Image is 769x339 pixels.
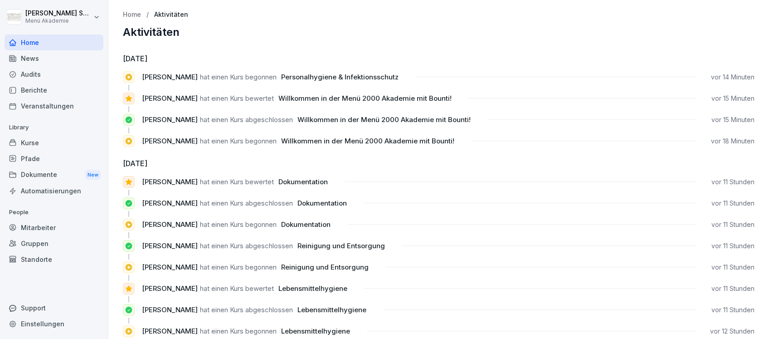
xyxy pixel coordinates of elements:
[5,50,103,66] a: News
[123,158,754,169] h6: [DATE]
[200,284,274,293] span: hat einen Kurs bewertet
[710,327,754,336] p: vor 12 Stunden
[5,251,103,267] a: Standorte
[711,241,754,251] p: vor 11 Stunden
[142,73,198,81] span: [PERSON_NAME]
[200,263,277,271] span: hat einen Kurs begonnen
[200,94,274,103] span: hat einen Kurs bewertet
[123,11,141,19] a: Home
[297,241,385,250] span: Reinigung und Entsorgung
[142,327,198,335] span: [PERSON_NAME]
[281,137,454,145] span: Willkommen in der Menü 2000 Akademie mit Bounti!
[200,241,293,250] span: hat einen Kurs abgeschlossen
[5,167,103,183] div: Dokumente
[711,220,754,229] p: vor 11 Stunden
[297,199,347,207] span: Dokumentation
[123,26,754,39] h2: Aktivitäten
[200,199,293,207] span: hat einen Kurs abgeschlossen
[142,305,198,314] span: [PERSON_NAME]
[278,284,347,293] span: Lebensmittelhygiene
[142,115,198,124] span: [PERSON_NAME]
[297,305,366,314] span: Lebensmittelhygiene
[200,305,293,314] span: hat einen Kurs abgeschlossen
[5,120,103,135] p: Library
[5,316,103,332] a: Einstellungen
[200,115,293,124] span: hat einen Kurs abgeschlossen
[281,263,369,271] span: Reinigung und Entsorgung
[297,115,471,124] span: Willkommen in der Menü 2000 Akademie mit Bounti!
[146,11,149,19] p: /
[711,94,754,103] p: vor 15 Minuten
[5,236,103,251] a: Gruppen
[123,53,754,64] h6: [DATE]
[5,205,103,220] p: People
[200,177,274,186] span: hat einen Kurs bewertet
[5,183,103,199] a: Automatisierungen
[142,177,198,186] span: [PERSON_NAME]
[154,11,188,19] a: Aktivitäten
[281,73,399,81] span: Personalhygiene & Infektionsschutz
[711,137,754,146] p: vor 18 Minuten
[711,73,754,82] p: vor 14 Minuten
[281,220,331,229] span: Dokumentation
[5,82,103,98] a: Berichte
[142,220,198,229] span: [PERSON_NAME]
[142,284,198,293] span: [PERSON_NAME]
[142,199,198,207] span: [PERSON_NAME]
[5,135,103,151] a: Kurse
[142,137,198,145] span: [PERSON_NAME]
[278,177,328,186] span: Dokumentation
[711,177,754,187] p: vor 11 Stunden
[5,98,103,114] a: Veranstaltungen
[142,263,198,271] span: [PERSON_NAME]
[5,167,103,183] a: DokumenteNew
[25,18,92,24] p: Menü Akademie
[5,220,103,236] a: Mitarbeiter
[5,66,103,82] a: Audits
[5,34,103,50] a: Home
[200,137,277,145] span: hat einen Kurs begonnen
[200,220,277,229] span: hat einen Kurs begonnen
[142,241,198,250] span: [PERSON_NAME]
[25,10,92,17] p: [PERSON_NAME] Schülzke
[281,327,350,335] span: Lebensmittelhygiene
[5,151,103,167] a: Pfade
[142,94,198,103] span: [PERSON_NAME]
[711,263,754,272] p: vor 11 Stunden
[5,300,103,316] div: Support
[711,115,754,124] p: vor 15 Minuten
[85,170,101,180] div: New
[711,284,754,293] p: vor 11 Stunden
[278,94,452,103] span: Willkommen in der Menü 2000 Akademie mit Bounti!
[711,305,754,314] p: vor 11 Stunden
[711,199,754,208] p: vor 11 Stunden
[200,73,277,81] span: hat einen Kurs begonnen
[200,327,277,335] span: hat einen Kurs begonnen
